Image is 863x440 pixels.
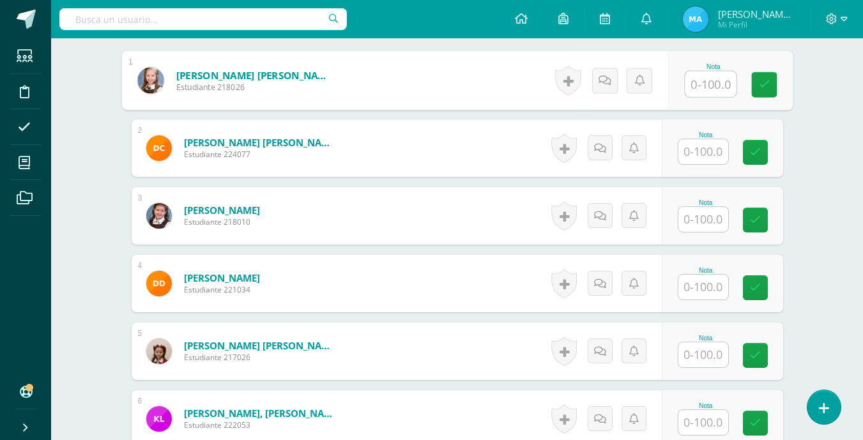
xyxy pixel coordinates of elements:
input: 0-100.0 [678,275,728,300]
img: 118b16cc08e66b622a1e07dfeb623a67.png [146,338,172,364]
img: 4d3e91e268ca7bf543b9013fd8a7abe3.png [683,6,708,32]
input: 0-100.0 [685,72,736,97]
a: [PERSON_NAME] [PERSON_NAME] [184,339,337,352]
span: Estudiante 222053 [184,420,337,430]
img: 44abb39d5e61474fccd96a34c8cccf92.png [146,406,172,432]
span: Estudiante 224077 [184,149,337,160]
a: [PERSON_NAME] [PERSON_NAME] [184,136,337,149]
div: Nota [684,63,742,70]
span: [PERSON_NAME] Con [718,8,795,20]
div: Nota [678,335,734,342]
a: [PERSON_NAME], [PERSON_NAME] [184,407,337,420]
span: Estudiante 218026 [176,82,333,93]
span: Estudiante 221034 [184,284,260,295]
span: Estudiante 217026 [184,352,337,363]
div: Nota [678,199,734,206]
div: Nota [678,132,734,139]
a: [PERSON_NAME] [184,271,260,284]
span: Mi Perfil [718,19,795,30]
input: Busca un usuario... [59,8,347,30]
input: 0-100.0 [678,410,728,435]
div: Nota [678,402,734,409]
a: [PERSON_NAME] [184,204,260,216]
img: f98962f2a63085bc7c257f1e7ce90e8a.png [146,203,172,229]
input: 0-100.0 [678,342,728,367]
img: 0524f16cf4291a46016ed085661dd5e8.png [146,271,172,296]
a: [PERSON_NAME] [PERSON_NAME] [176,68,333,82]
input: 0-100.0 [678,207,728,232]
img: 7a7e841c1d059869bff2868aa345b2cd.png [137,67,164,93]
img: 87f58f08c1fea8482873b6b4fda1e9ba.png [146,135,172,161]
input: 0-100.0 [678,139,728,164]
span: Estudiante 218010 [184,216,260,227]
div: Nota [678,267,734,274]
